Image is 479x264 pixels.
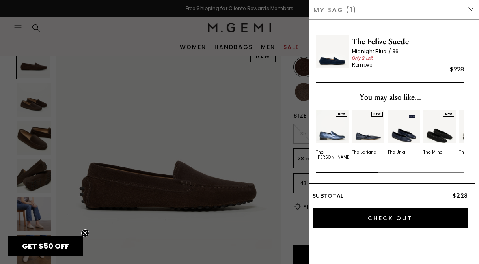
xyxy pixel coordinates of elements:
[352,110,384,155] a: NEWThe Loriana
[423,150,443,155] div: The Mina
[352,110,384,160] div: 2 / 10
[371,112,383,117] div: NEW
[352,35,464,48] span: The Felize Suede
[409,115,415,118] img: The One tag
[393,48,399,55] span: 36
[316,110,349,143] img: 7385131745339_01_Main_New_TheSaccaDonna_MidnightBlue_MetallicLeather_290x387_crop_center.jpg
[468,6,474,13] img: Hide Drawer
[352,62,373,68] span: Remove
[336,112,347,117] div: NEW
[313,192,343,200] span: Subtotal
[352,150,377,155] div: The Loriana
[8,236,83,256] div: GET $50 OFFClose teaser
[423,110,456,143] img: 7387698167867_02_Hover_New_TheMina_Black_Suede_290x387_crop_center.jpg
[352,110,384,143] img: 7385131417659_01_Main_New_TheLoriana_Navy_Leaher_290x387_crop_center.jpg
[450,64,464,74] div: $228
[388,110,420,143] img: 7300623138875_02_Hover_New_TheUna_Navy_Nappa_0ca7a4ba-db34-4bc6-b28a-96b4af954a54_290x387_crop_ce...
[388,110,420,155] a: The One tagThe Una
[22,241,69,251] span: GET $50 OFF
[453,192,468,200] span: $228
[388,150,405,155] div: The Una
[81,229,89,237] button: Close teaser
[316,110,349,160] a: NEWThe [PERSON_NAME]
[316,150,351,160] div: The [PERSON_NAME]
[423,110,456,155] a: NEWThe Mina
[316,91,464,104] div: You may also like...
[443,112,454,117] div: NEW
[313,208,468,228] input: Check Out
[352,48,393,55] span: Midnight Blue
[352,55,373,61] span: Only 2 Left
[316,35,349,68] img: The Felize Suede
